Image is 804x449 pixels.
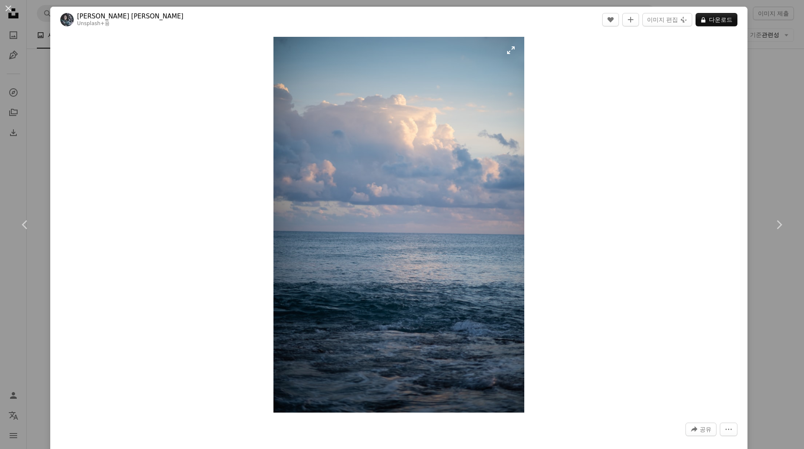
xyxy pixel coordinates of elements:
[642,13,692,26] button: 이미지 편집
[602,13,619,26] button: 좋아요
[622,13,639,26] button: 컬렉션에 추가
[77,21,183,27] div: 용
[60,13,74,26] img: Tasha Marie의 프로필로 이동
[685,423,716,436] button: 이 이미지 공유
[77,21,105,26] a: Unsplash+
[273,37,524,413] img: 그 위에 구름이있는 수역
[273,37,524,413] button: 이 이미지 확대
[754,185,804,265] a: 다음
[696,13,737,26] button: 다운로드
[77,12,183,21] a: [PERSON_NAME] [PERSON_NAME]
[700,423,711,436] span: 공유
[720,423,737,436] button: 더 많은 작업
